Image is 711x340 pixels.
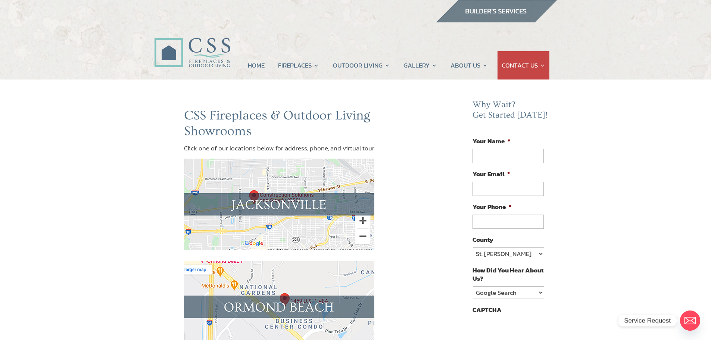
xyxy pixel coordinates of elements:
[450,51,488,79] a: ABOUT US
[184,143,424,154] p: Click one of our locations below for address, phone, and virtual tour.
[184,159,374,250] img: map_jax
[154,17,230,71] img: CSS Fireplaces & Outdoor Living (Formerly Construction Solutions & Supply)- Jacksonville Ormond B...
[473,170,510,178] label: Your Email
[502,51,545,79] a: CONTACT US
[184,243,374,253] a: CSS Fireplaces & Outdoor Living (Formerly Construction Solutions & Supply) Jacksonville showroom
[278,51,319,79] a: FIREPLACES
[473,137,511,145] label: Your Name
[184,108,424,143] h1: CSS Fireplaces & Outdoor Living Showrooms
[403,51,437,79] a: GALLERY
[473,306,502,314] label: CAPTCHA
[473,266,543,283] label: How Did You Hear About Us?
[473,203,512,211] label: Your Phone
[333,51,390,79] a: OUTDOOR LIVING
[436,15,557,25] a: builder services construction supply
[680,311,700,331] a: Email
[248,51,265,79] a: HOME
[473,100,549,124] h2: Why Wait? Get Started [DATE]!
[473,235,493,244] label: County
